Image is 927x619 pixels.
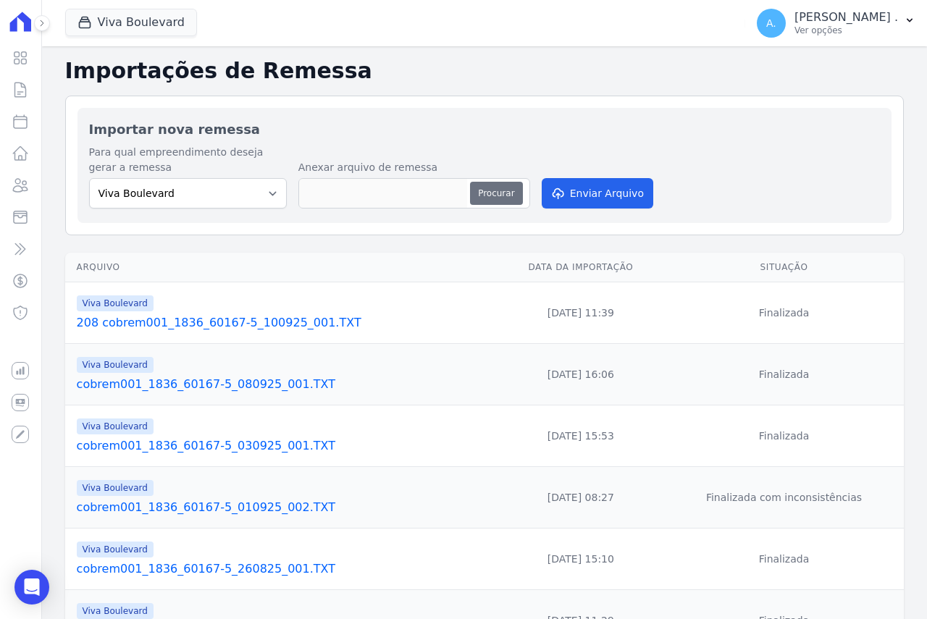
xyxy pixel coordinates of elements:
[498,467,664,529] td: [DATE] 08:27
[77,542,154,557] span: Viva Boulevard
[77,357,154,373] span: Viva Boulevard
[745,3,927,43] button: A. [PERSON_NAME] . Ver opções
[498,344,664,405] td: [DATE] 16:06
[77,480,154,496] span: Viva Boulevard
[664,529,904,590] td: Finalizada
[298,160,530,175] label: Anexar arquivo de remessa
[498,282,664,344] td: [DATE] 11:39
[77,295,154,311] span: Viva Boulevard
[766,18,776,28] span: A.
[664,282,904,344] td: Finalizada
[89,145,287,175] label: Para qual empreendimento deseja gerar a remessa
[89,119,880,139] h2: Importar nova remessa
[65,253,498,282] th: Arquivo
[77,418,154,434] span: Viva Boulevard
[65,9,197,36] button: Viva Boulevard
[77,437,492,455] a: cobrem001_1836_60167-5_030925_001.TXT
[77,314,492,332] a: 208 cobrem001_1836_60167-5_100925_001.TXT
[794,25,898,36] p: Ver opções
[498,529,664,590] td: [DATE] 15:10
[77,376,492,393] a: cobrem001_1836_60167-5_080925_001.TXT
[794,10,898,25] p: [PERSON_NAME] .
[77,603,154,619] span: Viva Boulevard
[664,467,904,529] td: Finalizada com inconsistências
[77,560,492,578] a: cobrem001_1836_60167-5_260825_001.TXT
[542,178,653,209] button: Enviar Arquivo
[470,182,522,205] button: Procurar
[14,570,49,605] div: Open Intercom Messenger
[498,405,664,467] td: [DATE] 15:53
[498,253,664,282] th: Data da Importação
[77,499,492,516] a: cobrem001_1836_60167-5_010925_002.TXT
[664,405,904,467] td: Finalizada
[664,253,904,282] th: Situação
[65,58,904,84] h2: Importações de Remessa
[664,344,904,405] td: Finalizada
